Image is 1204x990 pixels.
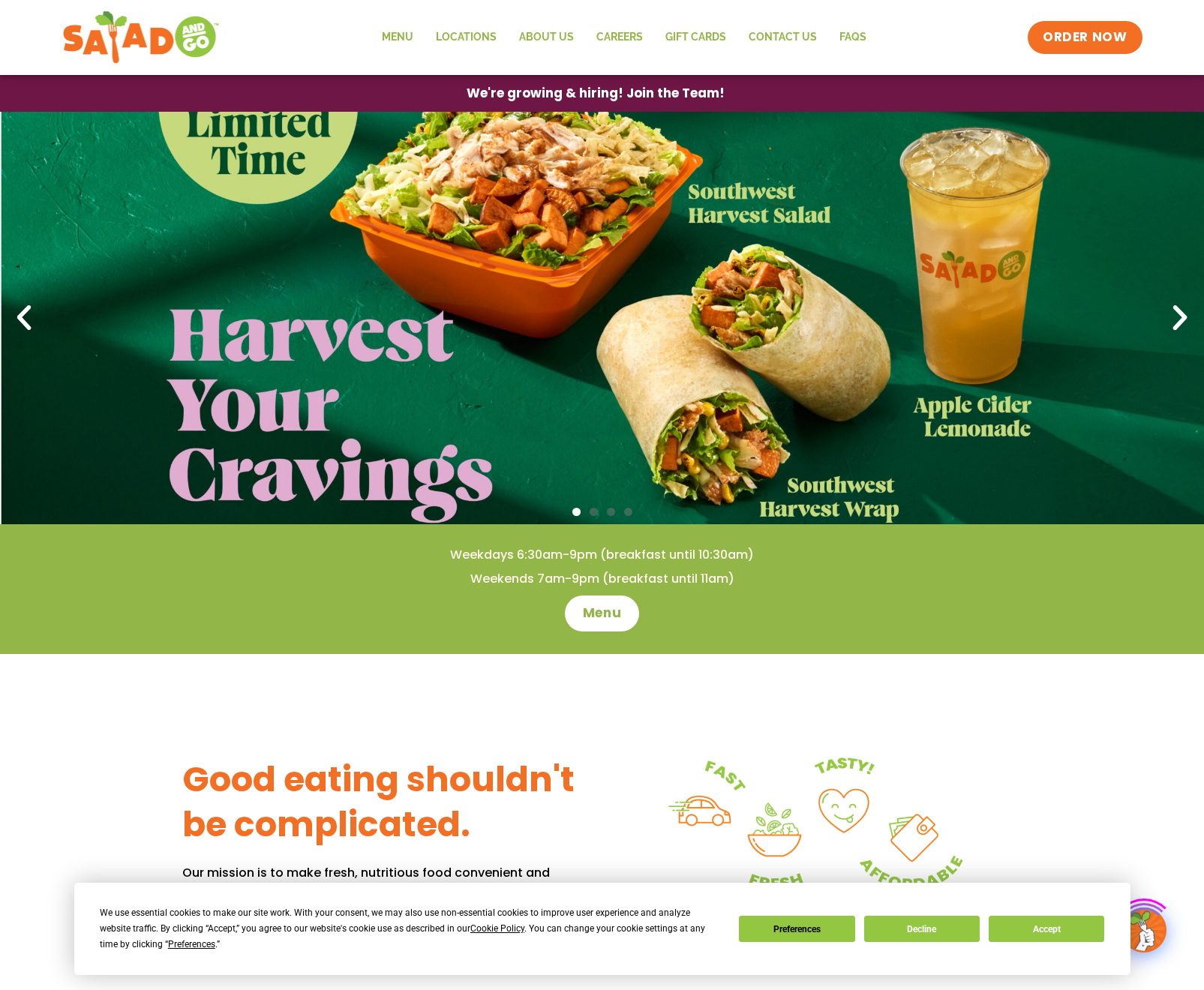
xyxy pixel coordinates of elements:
span: We're growing & hiring! Join the Team! [467,87,725,100]
div: Cookie Consent Prompt [74,883,1130,975]
a: Menu [565,595,639,631]
h4: Weekdays 6:30am-9pm (breakfast until 10:30am) [30,547,1174,563]
a: GIFT CARDS [654,20,737,55]
a: Locations [425,20,508,55]
div: We use essential cookies to make our site work. With your consent, we may also use non-essential ... [100,905,721,952]
span: Cookie Policy [470,923,524,934]
a: We're growing & hiring! Join the Team! [444,76,747,111]
div: Previous slide [8,301,41,334]
button: Preferences [739,916,854,942]
a: Menu [371,20,425,55]
a: ORDER NOW [1028,21,1142,54]
button: Decline [864,916,980,942]
div: Next slide [1163,301,1196,334]
nav: Menu [371,20,878,55]
a: Careers [585,20,654,55]
button: Accept [989,916,1104,942]
span: Go to slide 3 [607,508,615,516]
span: Menu [583,604,621,622]
p: Our mission is to make fresh, nutritious food convenient and affordable for ALL. [182,862,602,903]
span: Go to slide 2 [590,508,598,516]
a: About Us [508,20,585,55]
span: Go to slide 1 [572,508,581,516]
span: Preferences [168,939,215,949]
span: ORDER NOW [1043,28,1127,46]
a: FAQs [828,20,878,55]
img: new-SAG-logo-768×292 [62,7,221,67]
h3: Good eating shouldn't be complicated. [182,757,602,847]
a: Contact Us [737,20,828,55]
h4: Weekends 7am-9pm (breakfast until 11am) [30,571,1174,587]
span: Go to slide 4 [624,508,632,516]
